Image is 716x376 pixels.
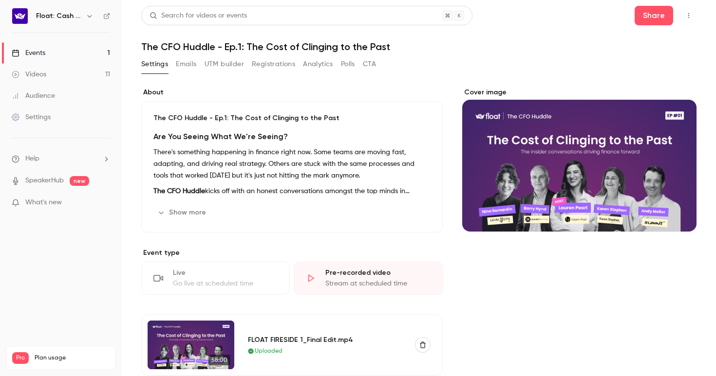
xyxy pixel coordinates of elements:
button: Polls [341,56,355,72]
section: Cover image [462,88,697,232]
button: Emails [176,56,196,72]
button: Settings [141,56,168,72]
label: Cover image [462,88,697,97]
h6: Float: Cash Flow Intelligence Series [36,11,82,21]
div: Search for videos or events [150,11,247,21]
div: FLOAT FIRESIDE 1_Final Edit.mp4 [248,335,403,345]
div: Events [12,48,45,58]
span: What's new [25,197,62,208]
img: Float: Cash Flow Intelligence Series [12,8,28,24]
div: Live [173,268,278,278]
div: Pre-recorded video [325,268,430,278]
div: Audience [12,91,55,101]
div: Settings [12,112,51,122]
button: Share [635,6,673,25]
p: Event type [141,248,443,258]
p: The CFO Huddle - Ep.1: The Cost of Clinging to the Past [153,113,431,123]
strong: The CFO Huddle [153,188,205,195]
button: Registrations [252,56,295,72]
label: About [141,88,443,97]
button: UTM builder [205,56,244,72]
span: Pro [12,352,29,364]
span: Plan usage [35,354,110,362]
button: Show more [153,205,212,220]
a: SpeakerHub [25,176,64,186]
button: Analytics [303,56,333,72]
span: Help [25,154,39,164]
button: CTA [363,56,376,72]
div: Stream at scheduled time [325,279,430,288]
span: 58:00 [208,355,230,365]
li: help-dropdown-opener [12,154,110,164]
p: There's something happening in finance right now. Some teams are moving fast, adapting, and drivi... [153,146,431,181]
div: LiveGo live at scheduled time [141,262,290,295]
span: new [70,176,89,186]
span: Uploaded [255,347,283,356]
p: kicks off with an honest conversations amongst the top minds in finance about what happens when f... [153,185,431,197]
h1: The CFO Huddle - Ep.1: The Cost of Clinging to the Past [141,41,697,53]
div: Pre-recorded videoStream at scheduled time [294,262,442,295]
h2: Are You Seeing What We're Seeing? [153,131,431,143]
div: Videos [12,70,46,79]
div: Go live at scheduled time [173,279,278,288]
